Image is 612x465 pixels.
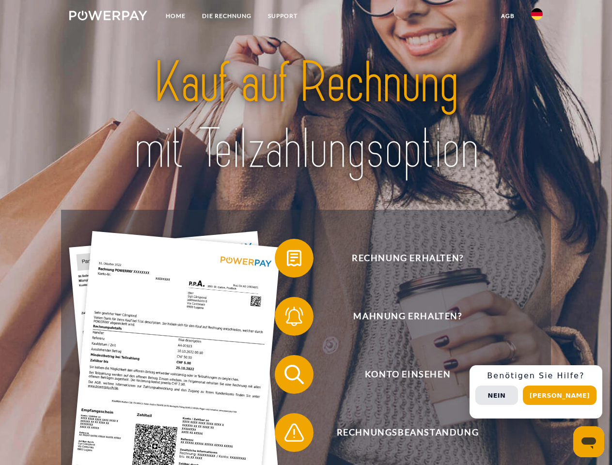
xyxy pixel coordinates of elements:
img: de [531,8,543,20]
button: Konto einsehen [275,355,527,394]
img: qb_bell.svg [282,304,306,328]
img: qb_bill.svg [282,246,306,270]
button: [PERSON_NAME] [523,386,596,405]
img: qb_warning.svg [282,420,306,445]
span: Rechnung erhalten? [289,239,526,278]
div: Schnellhilfe [470,365,602,418]
span: Rechnungsbeanstandung [289,413,526,452]
a: DIE RECHNUNG [194,7,260,25]
button: Nein [475,386,518,405]
a: SUPPORT [260,7,306,25]
img: logo-powerpay-white.svg [69,11,147,20]
span: Mahnung erhalten? [289,297,526,336]
h3: Benötigen Sie Hilfe? [475,371,596,381]
iframe: Schaltfläche zum Öffnen des Messaging-Fensters [573,426,604,457]
img: title-powerpay_de.svg [93,46,519,186]
button: Rechnung erhalten? [275,239,527,278]
img: qb_search.svg [282,362,306,387]
button: Rechnungsbeanstandung [275,413,527,452]
a: Home [157,7,194,25]
span: Konto einsehen [289,355,526,394]
a: agb [493,7,523,25]
button: Mahnung erhalten? [275,297,527,336]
